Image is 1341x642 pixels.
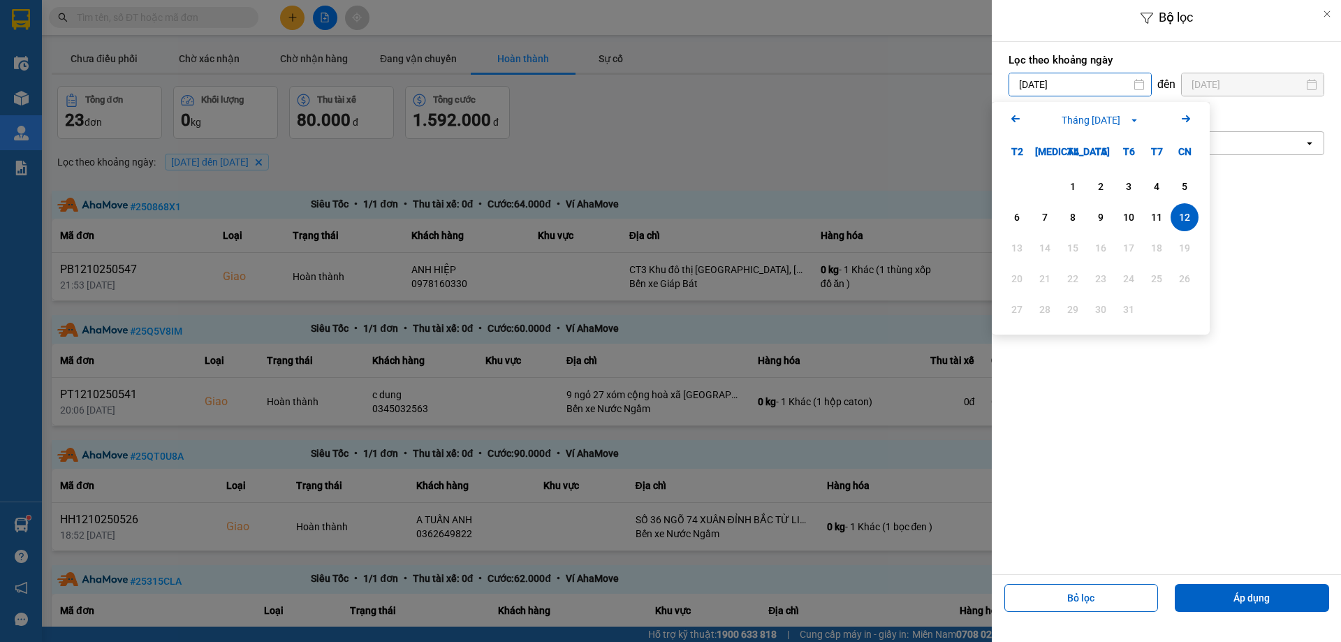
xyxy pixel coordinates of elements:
[1007,209,1027,226] div: 6
[1175,209,1194,226] div: 12
[1147,209,1166,226] div: 11
[1007,110,1024,129] button: Previous month.
[1035,301,1055,318] div: 28
[1087,138,1115,166] div: T5
[1035,209,1055,226] div: 7
[1009,73,1151,96] input: Select a date.
[1007,240,1027,256] div: 13
[1175,178,1194,195] div: 5
[1171,203,1199,231] div: Selected. Chủ Nhật, tháng 10 12 2025. It's available.
[1003,203,1031,231] div: Choose Thứ Hai, tháng 10 6 2025. It's available.
[1171,138,1199,166] div: CN
[1182,73,1324,96] input: Select a date.
[1003,138,1031,166] div: T2
[1091,301,1111,318] div: 30
[1031,296,1059,323] div: Not available. Thứ Ba, tháng 10 28 2025.
[1057,112,1144,128] button: Tháng [DATE]
[1171,265,1199,293] div: Not available. Chủ Nhật, tháng 10 26 2025.
[1007,110,1024,127] svg: Arrow Left
[1091,270,1111,287] div: 23
[1119,270,1138,287] div: 24
[1035,270,1055,287] div: 21
[1171,173,1199,200] div: Choose Chủ Nhật, tháng 10 5 2025. It's available.
[1087,173,1115,200] div: Choose Thứ Năm, tháng 10 2 2025. It's available.
[1063,270,1083,287] div: 22
[1091,240,1111,256] div: 16
[1063,301,1083,318] div: 29
[1119,209,1138,226] div: 10
[1031,234,1059,262] div: Not available. Thứ Ba, tháng 10 14 2025.
[1063,209,1083,226] div: 8
[1063,240,1083,256] div: 15
[1171,234,1199,262] div: Not available. Chủ Nhật, tháng 10 19 2025.
[1059,203,1087,231] div: Choose Thứ Tư, tháng 10 8 2025. It's available.
[1175,584,1329,612] button: Áp dụng
[1152,78,1181,92] div: đến
[1143,173,1171,200] div: Choose Thứ Bảy, tháng 10 4 2025. It's available.
[1143,234,1171,262] div: Not available. Thứ Bảy, tháng 10 18 2025.
[1115,296,1143,323] div: Not available. Thứ Sáu, tháng 10 31 2025.
[1003,296,1031,323] div: Not available. Thứ Hai, tháng 10 27 2025.
[1119,178,1138,195] div: 3
[1147,240,1166,256] div: 18
[1035,240,1055,256] div: 14
[1063,178,1083,195] div: 1
[1147,178,1166,195] div: 4
[1304,138,1315,149] svg: open
[1119,240,1138,256] div: 17
[1009,53,1324,67] label: Lọc theo khoảng ngày
[1175,240,1194,256] div: 19
[1059,265,1087,293] div: Not available. Thứ Tư, tháng 10 22 2025.
[1143,138,1171,166] div: T7
[1059,234,1087,262] div: Not available. Thứ Tư, tháng 10 15 2025.
[1159,10,1193,24] span: Bộ lọc
[1143,265,1171,293] div: Not available. Thứ Bảy, tháng 10 25 2025.
[1119,301,1138,318] div: 31
[1087,203,1115,231] div: Choose Thứ Năm, tháng 10 9 2025. It's available.
[1031,265,1059,293] div: Not available. Thứ Ba, tháng 10 21 2025.
[1115,234,1143,262] div: Not available. Thứ Sáu, tháng 10 17 2025.
[1003,234,1031,262] div: Not available. Thứ Hai, tháng 10 13 2025.
[1059,173,1087,200] div: Choose Thứ Tư, tháng 10 1 2025. It's available.
[1004,584,1159,612] button: Bỏ lọc
[1115,138,1143,166] div: T6
[1087,296,1115,323] div: Not available. Thứ Năm, tháng 10 30 2025.
[1091,178,1111,195] div: 2
[1115,173,1143,200] div: Choose Thứ Sáu, tháng 10 3 2025. It's available.
[1175,270,1194,287] div: 26
[1087,265,1115,293] div: Not available. Thứ Năm, tháng 10 23 2025.
[1031,138,1059,166] div: [MEDICAL_DATA]
[1031,203,1059,231] div: Choose Thứ Ba, tháng 10 7 2025. It's available.
[1007,270,1027,287] div: 20
[1087,234,1115,262] div: Not available. Thứ Năm, tháng 10 16 2025.
[1115,265,1143,293] div: Not available. Thứ Sáu, tháng 10 24 2025.
[1003,265,1031,293] div: Not available. Thứ Hai, tháng 10 20 2025.
[1059,138,1087,166] div: T4
[992,102,1210,335] div: Calendar.
[1059,296,1087,323] div: Not available. Thứ Tư, tháng 10 29 2025.
[1115,203,1143,231] div: Choose Thứ Sáu, tháng 10 10 2025. It's available.
[1007,301,1027,318] div: 27
[1143,203,1171,231] div: Choose Thứ Bảy, tháng 10 11 2025. It's available.
[1147,270,1166,287] div: 25
[1178,110,1194,127] svg: Arrow Right
[1178,110,1194,129] button: Next month.
[1091,209,1111,226] div: 9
